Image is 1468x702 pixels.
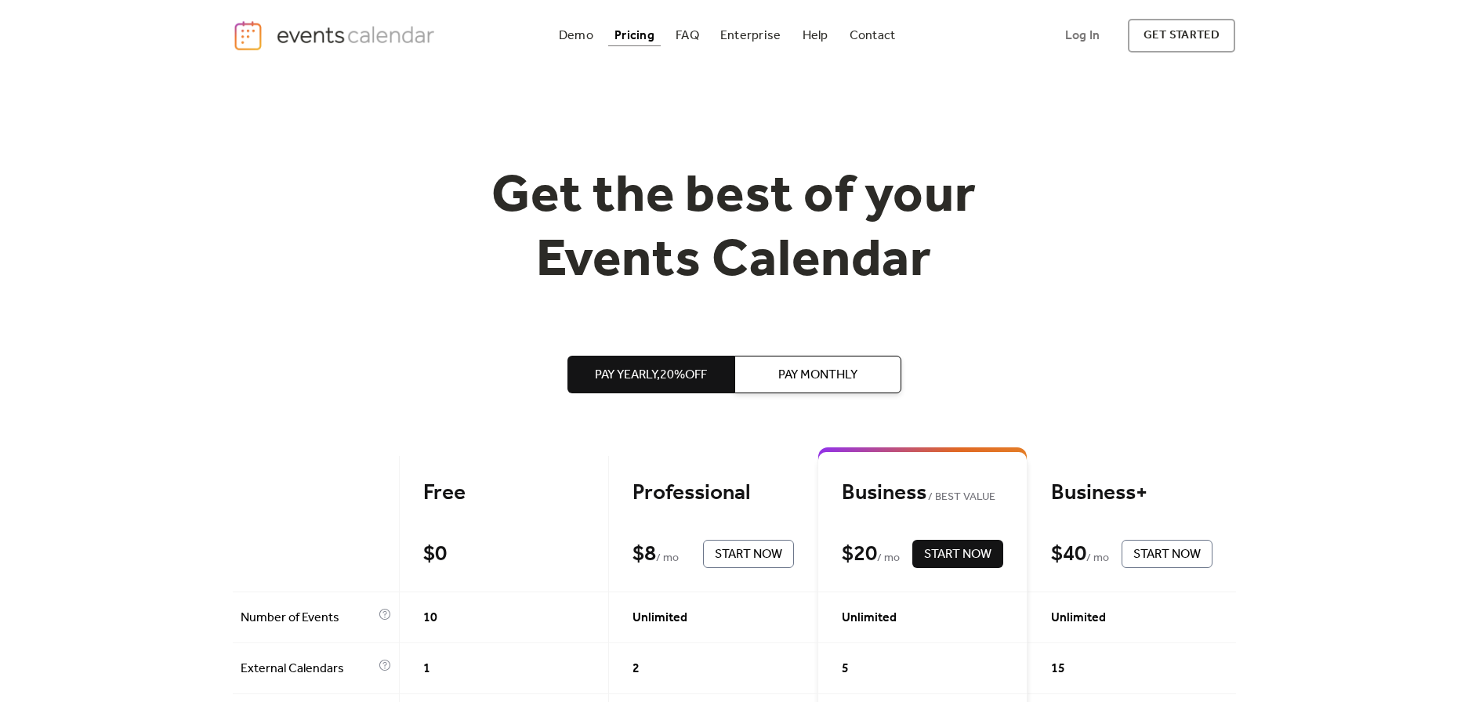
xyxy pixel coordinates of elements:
[241,609,375,628] span: Number of Events
[633,609,687,628] span: Unlimited
[669,25,705,46] a: FAQ
[423,660,430,678] span: 1
[233,20,440,52] a: home
[656,549,679,568] span: / mo
[843,25,902,46] a: Contact
[924,545,991,564] span: Start Now
[842,609,897,628] span: Unlimited
[778,366,857,385] span: Pay Monthly
[423,479,585,507] div: Free
[608,25,661,46] a: Pricing
[1133,545,1201,564] span: Start Now
[734,356,901,393] button: Pay Monthly
[633,541,656,568] div: $ 8
[559,31,593,40] div: Demo
[595,366,707,385] span: Pay Yearly, 20% off
[1128,19,1235,52] a: get started
[926,488,996,507] span: BEST VALUE
[567,356,734,393] button: Pay Yearly,20%off
[720,31,781,40] div: Enterprise
[1049,19,1115,52] a: Log In
[423,541,447,568] div: $ 0
[553,25,600,46] a: Demo
[241,660,375,678] span: External Calendars
[1086,549,1109,568] span: / mo
[676,31,699,40] div: FAQ
[877,549,900,568] span: / mo
[1051,660,1065,678] span: 15
[714,25,787,46] a: Enterprise
[1051,479,1212,507] div: Business+
[633,479,794,507] div: Professional
[703,540,794,568] button: Start Now
[433,165,1035,293] h1: Get the best of your Events Calendar
[633,660,640,678] span: 2
[842,479,1003,507] div: Business
[842,660,849,678] span: 5
[1051,541,1086,568] div: $ 40
[423,609,437,628] span: 10
[1051,609,1106,628] span: Unlimited
[842,541,877,568] div: $ 20
[912,540,1003,568] button: Start Now
[715,545,782,564] span: Start Now
[796,25,835,46] a: Help
[850,31,896,40] div: Contact
[614,31,654,40] div: Pricing
[803,31,828,40] div: Help
[1122,540,1212,568] button: Start Now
